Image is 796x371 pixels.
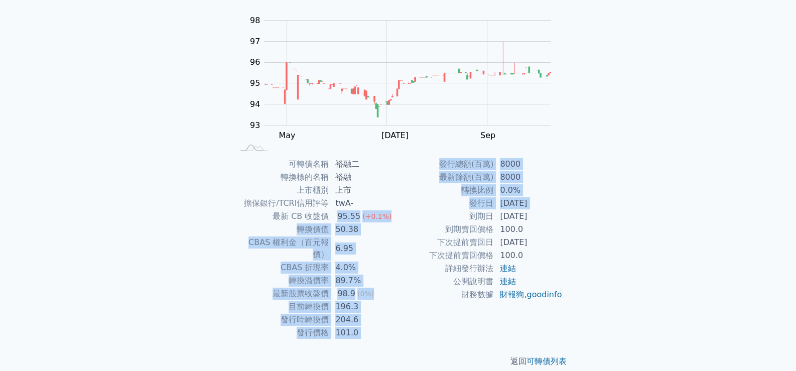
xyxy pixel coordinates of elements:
[398,288,494,301] td: 財務數據
[398,197,494,210] td: 發行日
[329,158,398,171] td: 裕融二
[494,223,563,236] td: 100.0
[233,236,329,261] td: CBAS 權利金（百元報價）
[500,277,516,286] a: 連結
[250,36,260,46] tspan: 97
[526,356,567,366] a: 可轉債列表
[233,184,329,197] td: 上市櫃別
[398,210,494,223] td: 到期日
[233,326,329,339] td: 發行價格
[233,274,329,287] td: 轉換溢價率
[233,197,329,210] td: 擔保銀行/TCRI信用評等
[279,131,295,140] tspan: May
[250,57,260,67] tspan: 96
[233,210,329,223] td: 最新 CB 收盤價
[233,287,329,300] td: 最新股票收盤價
[500,290,524,299] a: 財報狗
[494,210,563,223] td: [DATE]
[398,223,494,236] td: 到期賣回價格
[329,313,398,326] td: 204.6
[233,158,329,171] td: 可轉債名稱
[329,300,398,313] td: 196.3
[250,16,260,25] tspan: 98
[494,184,563,197] td: 0.0%
[494,249,563,262] td: 100.0
[494,171,563,184] td: 8000
[233,261,329,274] td: CBAS 折現率
[398,171,494,184] td: 最新餘額(百萬)
[233,300,329,313] td: 目前轉換價
[329,261,398,274] td: 4.0%
[362,212,391,220] span: (+0.1%)
[250,120,260,130] tspan: 93
[398,236,494,249] td: 下次提前賣回日
[494,158,563,171] td: 8000
[329,236,398,261] td: 6.95
[329,326,398,339] td: 101.0
[335,288,357,300] div: 98.9
[494,288,563,301] td: ,
[398,262,494,275] td: 詳細發行辦法
[398,158,494,171] td: 發行總額(百萬)
[250,99,260,109] tspan: 94
[329,171,398,184] td: 裕融
[233,223,329,236] td: 轉換價值
[480,131,495,140] tspan: Sep
[233,313,329,326] td: 發行時轉換價
[221,355,575,367] p: 返回
[335,210,362,222] div: 95.55
[500,264,516,273] a: 連結
[233,171,329,184] td: 轉換標的名稱
[398,275,494,288] td: 公開說明書
[357,290,374,298] span: (0%)
[329,223,398,236] td: 50.38
[329,274,398,287] td: 89.7%
[381,131,409,140] tspan: [DATE]
[250,78,260,88] tspan: 95
[526,290,562,299] a: goodinfo
[329,197,398,210] td: twA-
[494,236,563,249] td: [DATE]
[398,249,494,262] td: 下次提前賣回價格
[244,16,566,140] g: Chart
[329,184,398,197] td: 上市
[494,197,563,210] td: [DATE]
[398,184,494,197] td: 轉換比例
